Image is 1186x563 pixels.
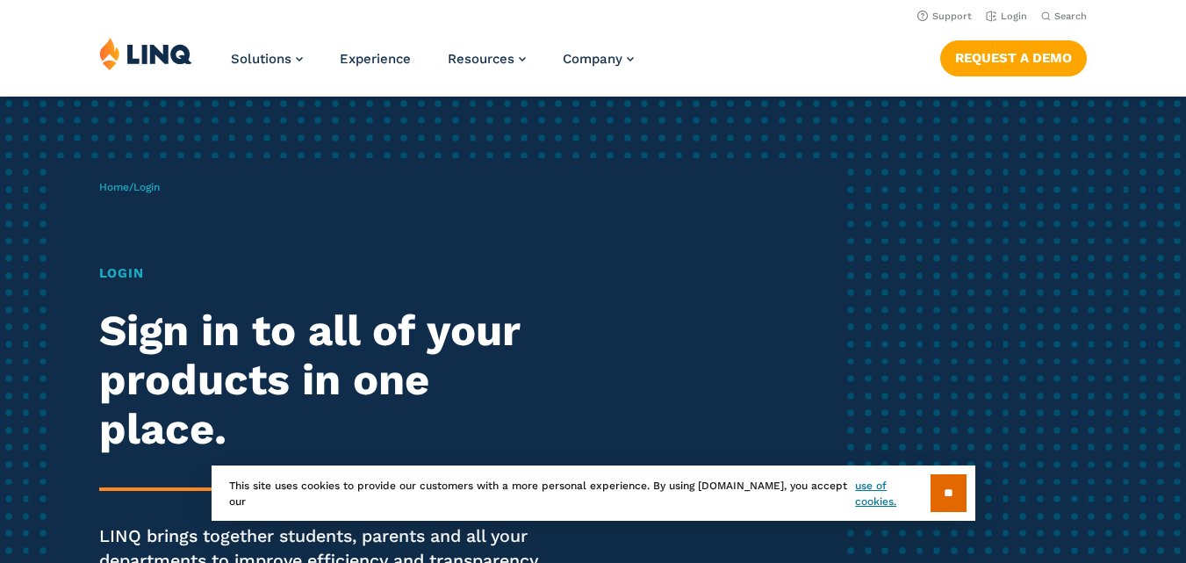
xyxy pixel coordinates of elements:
[1041,10,1087,23] button: Open Search Bar
[99,263,557,284] h1: Login
[231,51,303,67] a: Solutions
[940,37,1087,76] nav: Button Navigation
[99,37,192,70] img: LINQ | K‑12 Software
[855,478,930,509] a: use of cookies.
[986,11,1027,22] a: Login
[917,11,972,22] a: Support
[448,51,526,67] a: Resources
[563,51,622,67] span: Company
[99,181,160,193] span: /
[1054,11,1087,22] span: Search
[212,466,975,521] div: This site uses cookies to provide our customers with a more personal experience. By using [DOMAIN...
[99,307,557,454] h2: Sign in to all of your products in one place.
[231,37,634,95] nav: Primary Navigation
[133,181,160,193] span: Login
[448,51,514,67] span: Resources
[940,40,1087,76] a: Request a Demo
[340,51,411,67] a: Experience
[99,181,129,193] a: Home
[231,51,291,67] span: Solutions
[563,51,634,67] a: Company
